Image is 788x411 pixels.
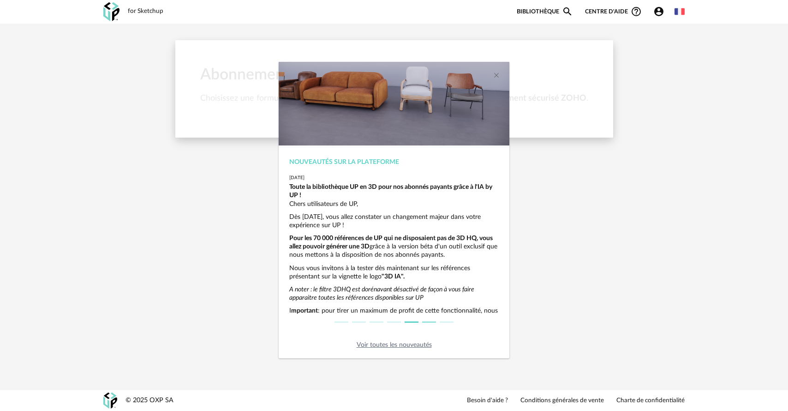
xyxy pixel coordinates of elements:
p: I : pour tirer un maximum de profit de cette fonctionnalité, nous vous invitons à vous inscrire à... [289,307,499,332]
p: Nous vous invitons à la tester dès maintenant sur les références présentant sur la vignette le logo [289,264,499,281]
div: dialog [279,62,509,359]
strong: Pour les 70 000 références de UP qui ne disposaient pas de 3D HQ, vous allez pouvoir générer une 3D [289,235,493,250]
a: Voir toutes les nouveautés [357,342,432,348]
button: Close [493,71,500,81]
strong: mportant [291,308,318,314]
div: [DATE] [289,175,499,181]
img: Enscape_2024-12-03-16-11-52.jpg [279,16,509,145]
div: Toute la bibliothèque UP en 3D pour nos abonnés payants grâce à l'IA by UP ! [289,183,499,199]
p: grâce à la version béta d'un outil exclusif que nous mettons à la disposition de nos abonnés paya... [289,234,499,260]
p: Dès [DATE], vous allez constater un changement majeur dans votre expérience sur UP ! [289,213,499,230]
em: A noter : le filtre 3DHQ est dorénavant désactivé de façon à vous faire apparaitre toutes les réf... [289,286,474,301]
strong: "3D IA". [382,273,405,280]
div: Nouveautés sur la plateforme [289,158,499,166]
p: Chers utilisateurs de UP, [289,200,499,208]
